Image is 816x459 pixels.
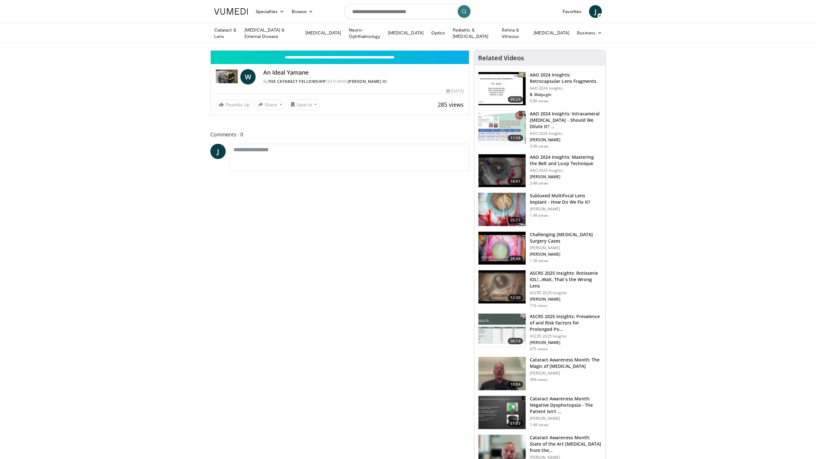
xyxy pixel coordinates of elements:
h3: ASCRS 2025 Insights: Prevalence of and Risk Factors for Prolonged Po… [530,313,601,332]
img: 3fc25be6-574f-41c0-96b9-b0d00904b018.150x105_q85_crop-smart_upscale.jpg [478,193,526,226]
p: AAO 2024 Insights [530,86,601,91]
img: The Cataract Fellowship [216,69,238,84]
p: 1.4K views [530,213,549,218]
a: [MEDICAL_DATA] & External Disease [241,27,302,40]
a: 10:04 Cataract Awareness Month: The Magic of [MEDICAL_DATA] [PERSON_NAME] 369 views [478,357,601,390]
a: Thumbs Up [216,100,253,110]
div: By FEATURING [263,79,464,84]
img: 5ae980af-743c-4d96-b653-dad8d2e81d53.150x105_q85_crop-smart_upscale.jpg [478,270,526,303]
h3: ASCRS 2025 Insights: Rotisserie IOL!…Wait, That’s the Wrong Lens [530,270,601,289]
p: [PERSON_NAME] [530,252,601,257]
img: 22a3a3a3-03de-4b31-bd81-a17540334f4a.150x105_q85_crop-smart_upscale.jpg [478,154,526,187]
p: 1.3K views [530,258,549,263]
span: 26:44 [508,256,523,262]
span: 08:14 [508,338,523,344]
img: d661252d-5e2b-443c-881f-9256f2a4ede9.150x105_q85_crop-smart_upscale.jpg [478,314,526,347]
h3: AAO 2024 Insights: Mastering the Belt and Loop Technique [530,154,601,167]
h4: Related Videos [478,54,524,62]
span: 18:41 [508,178,523,185]
a: J [210,144,226,159]
img: a6938446-a60f-4b13-a455-f40e60d59bd3.150x105_q85_crop-smart_upscale.jpg [478,357,526,390]
p: 3.9K views [530,144,549,149]
p: 475 views [530,346,548,352]
img: de733f49-b136-4bdc-9e00-4021288efeb7.150x105_q85_crop-smart_upscale.jpg [478,111,526,144]
a: W [240,69,256,84]
a: 05:17 Subluxed Multifocal Lens Implant - How Do We Fix It? [PERSON_NAME] 1.4K views [478,193,601,226]
span: 05:17 [508,217,523,223]
p: [PERSON_NAME] [530,371,601,376]
input: Search topics, interventions [344,4,472,19]
p: B. Malyugin [530,92,601,97]
span: 21:23 [508,420,523,426]
a: [MEDICAL_DATA] [530,26,573,39]
p: [PERSON_NAME] [530,340,601,345]
a: [MEDICAL_DATA] [302,26,345,39]
span: 10:04 [508,381,523,388]
h3: AAO 2024 Insights: Intracameral [MEDICAL_DATA] - Should We Dilute It? … [530,111,601,130]
h3: Cataract Awareness Month: The Magic of [MEDICAL_DATA] [530,357,601,369]
p: [PERSON_NAME] [530,245,601,251]
img: 05a6f048-9eed-46a7-93e1-844e43fc910c.150x105_q85_crop-smart_upscale.jpg [478,232,526,265]
p: AAO 2024 Insights [530,168,601,173]
a: Neuro-Ophthalmology [345,27,384,40]
span: 09:24 [508,96,523,103]
a: Cataract & Lens [210,27,241,40]
video-js: Video Player [211,50,469,51]
p: 3.4K views [530,181,549,186]
h4: An Ideal Yamane [263,69,464,76]
a: [PERSON_NAME] Iii [348,79,387,84]
a: [MEDICAL_DATA] [384,26,427,39]
button: Share [255,99,285,110]
a: 09:24 AAO 2024 Insights: Retrocapsular Lens Fragments AAO 2024 Insights B. Malyugin 6.8K views [478,72,601,106]
span: 285 views [438,101,464,108]
a: 18:41 AAO 2024 Insights: Mastering the Belt and Loop Technique AAO 2024 Insights [PERSON_NAME] 3.... [478,154,601,188]
a: Browse [288,5,317,18]
a: Retina & Vitreous [498,27,530,40]
p: ASCRS 2025 Insights [530,290,601,295]
a: Favorites [559,5,585,18]
p: ASCRS 2025 Insights [530,334,601,339]
span: 12:30 [508,295,523,301]
img: 01f52a5c-6a53-4eb2-8a1d-dad0d168ea80.150x105_q85_crop-smart_upscale.jpg [478,72,526,105]
p: AAO 2024 Insights [530,131,601,136]
a: 12:30 ASCRS 2025 Insights: Rotisserie IOL!…Wait, That’s the Wrong Lens ASCRS 2025 Insights [PERSO... [478,270,601,308]
p: [PERSON_NAME] [530,297,601,302]
a: The Cataract Fellowship [268,79,326,84]
a: 08:14 ASCRS 2025 Insights: Prevalence of and Risk Factors for Prolonged Po… ASCRS 2025 Insights [... [478,313,601,352]
h3: AAO 2024 Insights: Retrocapsular Lens Fragments [530,72,601,84]
p: 716 views [530,303,548,308]
a: Optics [427,26,449,39]
span: Comments 0 [210,130,469,139]
p: [PERSON_NAME] [530,207,601,212]
p: 6.8K views [530,98,549,104]
span: 11:58 [508,135,523,141]
p: 1.4K views [530,422,549,427]
a: Business [573,26,606,39]
a: 21:23 Cataract Awareness Month: Negative Dysphotopsia - The Patient Isn't … [PERSON_NAME] 1.4K views [478,396,601,429]
a: Pediatric & [MEDICAL_DATA] [449,27,498,40]
p: [PERSON_NAME] [530,137,601,142]
h3: Cataract Awareness Month: State of the Art [MEDICAL_DATA] from the… [530,434,601,454]
a: 26:44 Challenging [MEDICAL_DATA] Surgery Cases [PERSON_NAME] [PERSON_NAME] 1.3K views [478,231,601,265]
a: 11:58 AAO 2024 Insights: Intracameral [MEDICAL_DATA] - Should We Dilute It? … AAO 2024 Insights [... [478,111,601,149]
div: [DATE] [446,88,463,94]
p: 369 views [530,377,548,382]
p: [PERSON_NAME] [530,416,601,421]
h3: Challenging [MEDICAL_DATA] Surgery Cases [530,231,601,244]
h3: Cataract Awareness Month: Negative Dysphotopsia - The Patient Isn't … [530,396,601,415]
img: b22acc4c-88b6-4d26-bb3e-a77cf782a6b7.150x105_q85_crop-smart_upscale.jpg [478,396,526,429]
a: Specialties [252,5,288,18]
a: J [589,5,602,18]
p: [PERSON_NAME] [530,174,601,179]
h3: Subluxed Multifocal Lens Implant - How Do We Fix It? [530,193,601,205]
button: Save to [288,99,320,110]
img: VuMedi Logo [214,8,248,15]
